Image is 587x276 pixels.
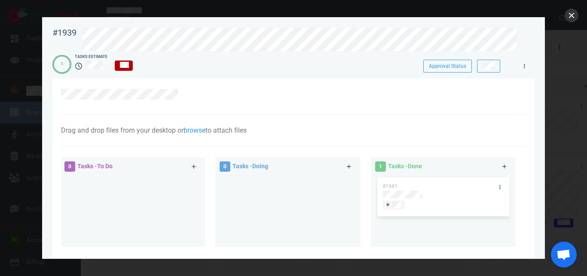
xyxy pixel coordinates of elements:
span: #1941 [382,183,397,189]
span: Tasks - Done [388,163,422,170]
div: Chat abierto [551,242,577,267]
div: #1939 [52,27,76,38]
span: 0 [64,161,75,172]
div: Tasks Estimate [75,54,110,60]
span: Tasks - To Do [77,163,113,170]
span: to attach files [205,126,247,134]
button: Approval Status [423,60,472,73]
span: Tasks - Doing [232,163,268,170]
button: close [565,9,578,22]
a: browse [183,126,205,134]
span: 1 [375,161,386,172]
span: 0 [220,161,230,172]
div: 1 [61,61,63,68]
span: Drag and drop files from your desktop or [61,126,183,134]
